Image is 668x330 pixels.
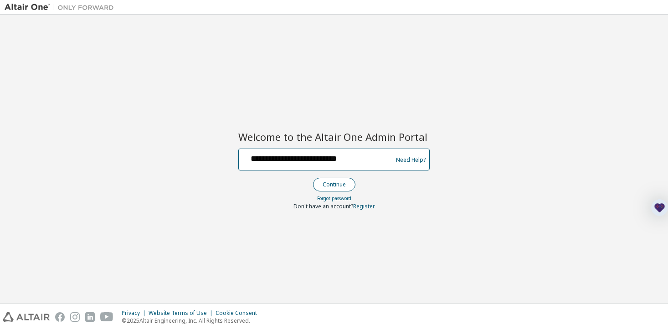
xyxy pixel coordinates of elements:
[149,309,216,317] div: Website Terms of Use
[5,3,118,12] img: Altair One
[353,202,375,210] a: Register
[293,202,353,210] span: Don't have an account?
[216,309,262,317] div: Cookie Consent
[55,312,65,322] img: facebook.svg
[313,178,355,191] button: Continue
[122,309,149,317] div: Privacy
[238,130,430,143] h2: Welcome to the Altair One Admin Portal
[85,312,95,322] img: linkedin.svg
[396,160,426,160] a: Need Help?
[122,317,262,325] p: © 2025 Altair Engineering, Inc. All Rights Reserved.
[100,312,113,322] img: youtube.svg
[3,312,50,322] img: altair_logo.svg
[70,312,80,322] img: instagram.svg
[317,195,351,201] a: Forgot password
